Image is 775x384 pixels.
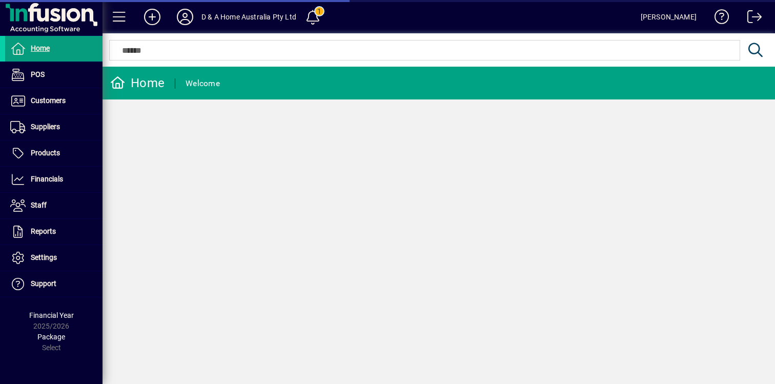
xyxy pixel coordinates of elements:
[31,253,57,261] span: Settings
[31,149,60,157] span: Products
[31,44,50,52] span: Home
[5,219,103,245] a: Reports
[641,9,697,25] div: [PERSON_NAME]
[31,175,63,183] span: Financials
[5,62,103,88] a: POS
[186,75,220,92] div: Welcome
[5,193,103,218] a: Staff
[37,333,65,341] span: Package
[29,311,74,319] span: Financial Year
[5,245,103,271] a: Settings
[740,2,762,35] a: Logout
[31,201,47,209] span: Staff
[169,8,201,26] button: Profile
[5,167,103,192] a: Financials
[110,75,165,91] div: Home
[5,140,103,166] a: Products
[31,227,56,235] span: Reports
[136,8,169,26] button: Add
[31,96,66,105] span: Customers
[31,70,45,78] span: POS
[31,123,60,131] span: Suppliers
[5,271,103,297] a: Support
[31,279,56,288] span: Support
[201,9,296,25] div: D & A Home Australia Pty Ltd
[5,114,103,140] a: Suppliers
[5,88,103,114] a: Customers
[707,2,729,35] a: Knowledge Base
